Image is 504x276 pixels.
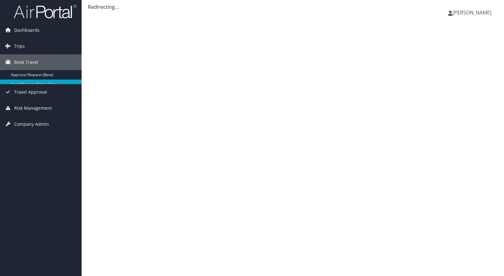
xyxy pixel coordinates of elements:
span: Travel Approval [14,84,47,100]
span: Dashboards [14,22,40,38]
div: Redirecting... [88,3,498,11]
span: Book Travel [14,54,38,70]
span: [PERSON_NAME] [453,9,491,16]
a: [PERSON_NAME] [448,3,498,22]
img: airportal-logo.png [14,4,77,19]
span: Company Admin [14,116,49,132]
span: Risk Management [14,100,52,116]
span: Trips [14,38,25,54]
